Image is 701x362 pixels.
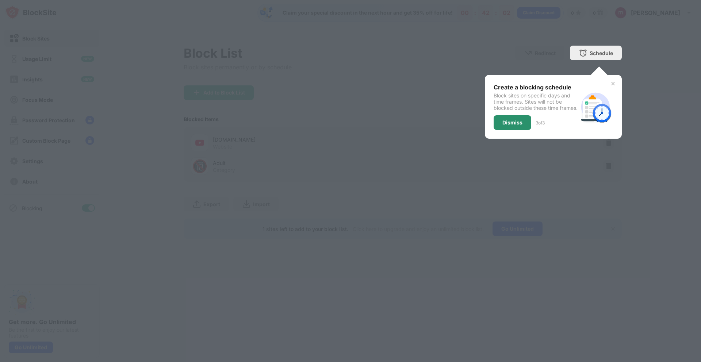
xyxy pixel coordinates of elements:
div: Create a blocking schedule [494,84,578,91]
img: schedule.svg [578,89,613,124]
div: 3 of 3 [536,120,545,126]
div: Block sites on specific days and time frames. Sites will not be blocked outside these time frames. [494,92,578,111]
div: Dismiss [502,120,522,126]
div: Schedule [590,50,613,56]
img: x-button.svg [610,81,616,86]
